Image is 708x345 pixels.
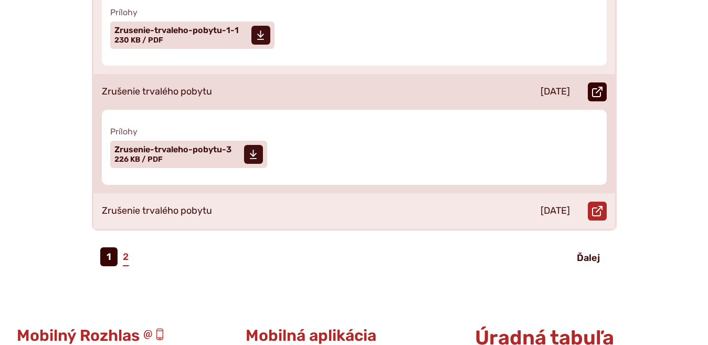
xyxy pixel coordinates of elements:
p: [DATE] [541,86,570,98]
span: Zrusenie-trvaleho-pobytu-1-1 [114,26,239,35]
span: 230 KB / PDF [114,36,163,45]
span: Ďalej [577,252,600,264]
span: Prílohy [110,127,598,137]
span: 1 [100,247,118,266]
p: Zrušenie trvalého pobytu [102,205,212,217]
a: 2 [122,247,130,266]
span: 226 KB / PDF [114,155,163,164]
h3: Mobilná aplikácia [246,327,462,344]
a: Zrusenie-trvaleho-pobytu-3 226 KB / PDF [110,141,267,168]
p: Zrušenie trvalého pobytu [102,86,212,98]
p: [DATE] [541,205,570,217]
a: Ďalej [568,248,608,267]
a: Zrusenie-trvaleho-pobytu-1-1 230 KB / PDF [110,22,274,49]
span: Zrusenie-trvaleho-pobytu-3 [114,145,231,154]
h3: Mobilný Rozhlas [17,327,233,344]
span: Prílohy [110,7,598,17]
